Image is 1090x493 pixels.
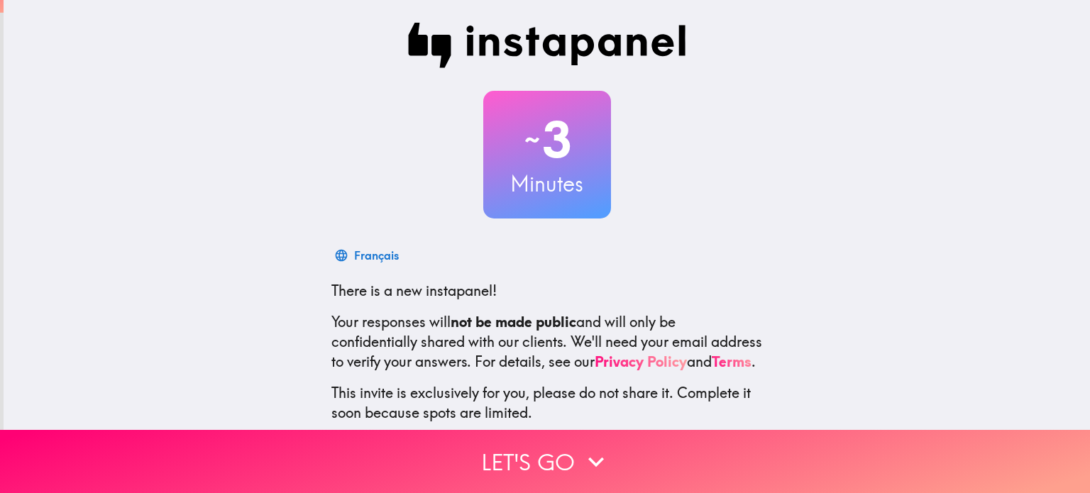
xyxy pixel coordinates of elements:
[595,353,687,370] a: Privacy Policy
[483,111,611,169] h2: 3
[483,169,611,199] h3: Minutes
[451,313,576,331] b: not be made public
[331,241,404,270] button: Français
[331,282,497,299] span: There is a new instapanel!
[408,23,686,68] img: Instapanel
[331,312,763,372] p: Your responses will and will only be confidentially shared with our clients. We'll need your emai...
[712,353,752,370] a: Terms
[331,383,763,423] p: This invite is exclusively for you, please do not share it. Complete it soon because spots are li...
[354,245,399,265] div: Français
[522,118,542,161] span: ~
